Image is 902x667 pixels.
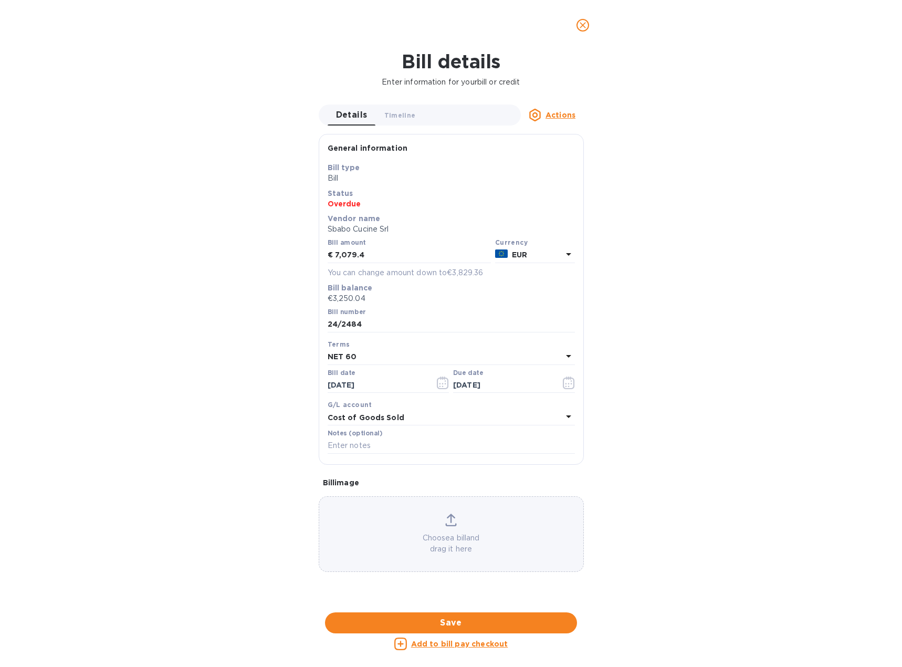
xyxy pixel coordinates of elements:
[328,267,575,278] p: You can change amount down to €3,829.36
[328,378,427,393] input: Select date
[328,284,373,292] b: Bill balance
[328,401,372,409] b: G/L account
[453,370,483,376] label: Due date
[453,378,552,393] input: Due date
[328,352,357,361] b: NET 60
[328,224,575,235] p: Sbabo Cucine Srl
[8,50,894,72] h1: Bill details
[336,108,368,122] span: Details
[335,247,491,263] input: € Enter bill amount
[8,77,894,88] p: Enter information for your bill or credit
[328,214,381,223] b: Vendor name
[328,173,575,184] p: Bill
[328,340,350,348] b: Terms
[411,640,508,648] u: Add to bill pay checkout
[328,370,355,376] label: Bill date
[325,612,577,633] button: Save
[328,199,575,209] p: Overdue
[384,110,416,121] span: Timeline
[546,111,575,119] u: Actions
[328,189,353,197] b: Status
[319,533,583,555] p: Choose a bill and drag it here
[328,413,404,422] b: Cost of Goods Sold
[328,431,383,437] label: Notes (optional)
[328,247,335,263] div: €
[328,163,360,172] b: Bill type
[333,617,569,629] span: Save
[328,144,408,152] b: General information
[512,251,527,259] b: EUR
[495,238,528,246] b: Currency
[328,438,575,454] input: Enter notes
[328,240,365,246] label: Bill amount
[570,13,595,38] button: close
[328,317,575,332] input: Enter bill number
[323,477,580,488] p: Bill image
[328,309,365,315] label: Bill number
[328,293,575,304] p: €3,250.04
